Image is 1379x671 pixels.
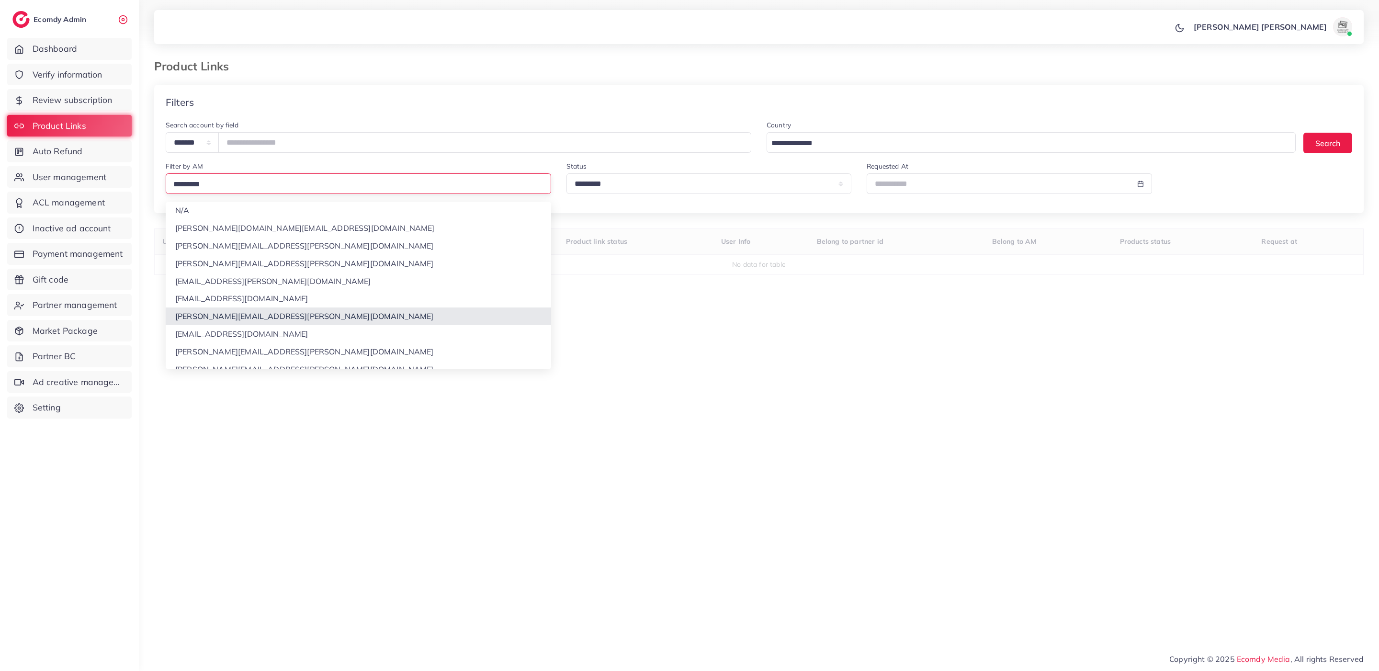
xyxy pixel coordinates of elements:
li: [PERSON_NAME][EMAIL_ADDRESS][PERSON_NAME][DOMAIN_NAME] [166,361,551,378]
span: ACL management [33,196,105,209]
a: Ad creative management [7,371,132,393]
a: Market Package [7,320,132,342]
li: [EMAIL_ADDRESS][DOMAIN_NAME] [166,290,551,307]
li: [PERSON_NAME][EMAIL_ADDRESS][PERSON_NAME][DOMAIN_NAME] [166,237,551,255]
span: Setting [33,401,61,414]
li: [EMAIL_ADDRESS][PERSON_NAME][DOMAIN_NAME] [166,273,551,290]
a: ACL management [7,192,132,214]
span: Market Package [33,325,98,337]
span: User management [33,171,106,183]
a: User management [7,166,132,188]
li: [PERSON_NAME][EMAIL_ADDRESS][PERSON_NAME][DOMAIN_NAME] [166,307,551,325]
a: Payment management [7,243,132,265]
h2: Ecomdy Admin [34,15,89,24]
input: Search for option [768,136,1283,151]
span: Dashboard [33,43,77,55]
input: Search for option [170,177,545,192]
span: Auto Refund [33,145,83,158]
span: Review subscription [33,94,113,106]
span: Product Links [33,120,86,132]
a: Gift code [7,269,132,291]
span: Ad creative management [33,376,124,388]
span: Inactive ad account [33,222,111,235]
a: Partner BC [7,345,132,367]
a: [PERSON_NAME] [PERSON_NAME]avatar [1188,17,1356,36]
a: logoEcomdy Admin [12,11,89,28]
img: logo [12,11,30,28]
li: N/A [166,202,551,219]
a: Review subscription [7,89,132,111]
li: [EMAIL_ADDRESS][DOMAIN_NAME] [166,325,551,343]
div: Search for option [166,173,551,194]
span: Partner management [33,299,117,311]
a: Dashboard [7,38,132,60]
span: Partner BC [33,350,76,363]
p: [PERSON_NAME] [PERSON_NAME] [1194,21,1327,33]
span: Verify information [33,68,102,81]
a: Verify information [7,64,132,86]
a: Inactive ad account [7,217,132,239]
li: [PERSON_NAME][EMAIL_ADDRESS][PERSON_NAME][DOMAIN_NAME] [166,255,551,273]
a: Setting [7,397,132,419]
a: Auto Refund [7,140,132,162]
a: Product Links [7,115,132,137]
span: Payment management [33,248,123,260]
img: avatar [1333,17,1352,36]
li: [PERSON_NAME][EMAIL_ADDRESS][PERSON_NAME][DOMAIN_NAME] [166,343,551,361]
a: Partner management [7,294,132,316]
div: Search for option [767,132,1296,153]
li: [PERSON_NAME][DOMAIN_NAME][EMAIL_ADDRESS][DOMAIN_NAME] [166,219,551,237]
span: Gift code [33,273,68,286]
